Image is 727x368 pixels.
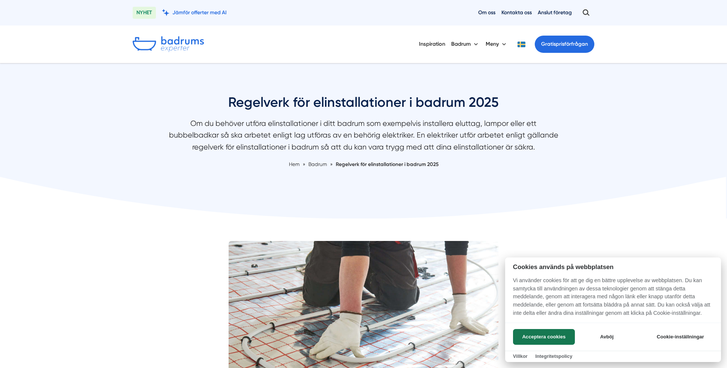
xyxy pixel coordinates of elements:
a: Villkor [513,353,528,359]
button: Acceptera cookies [513,329,575,345]
a: Integritetspolicy [535,353,572,359]
button: Avböj [577,329,637,345]
button: Cookie-inställningar [648,329,713,345]
h2: Cookies används på webbplatsen [505,263,721,271]
p: Vi använder cookies för att ge dig en bättre upplevelse av webbplatsen. Du kan samtycka till anvä... [505,277,721,322]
